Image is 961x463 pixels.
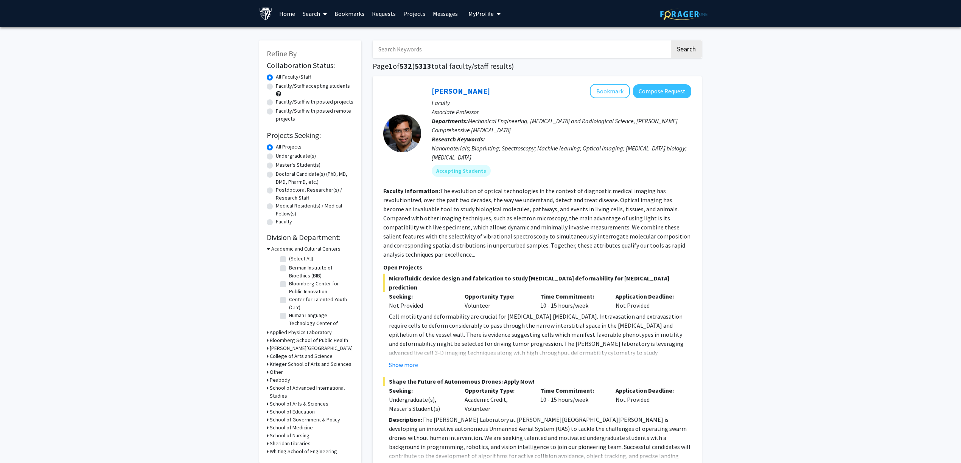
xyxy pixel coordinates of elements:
[389,301,453,310] div: Not Provided
[267,49,297,58] span: Refine By
[267,233,354,242] h2: Division & Department:
[276,186,354,202] label: Postdoctoral Researcher(s) / Research Staff
[429,0,462,27] a: Messages
[331,0,368,27] a: Bookmarks
[400,0,429,27] a: Projects
[383,187,690,258] fg-read-more: The evolution of optical technologies in the context of diagnostic medical imaging has revolution...
[270,432,309,440] h3: School of Nursing
[270,352,333,360] h3: College of Arts and Science
[459,292,535,310] div: Volunteer
[289,264,352,280] label: Berman Institute of Bioethics (BIB)
[383,274,691,292] span: Microfluidic device design and fabrication to study [MEDICAL_DATA] deformability for [MEDICAL_DAT...
[610,386,686,413] div: Not Provided
[271,245,341,253] h3: Academic and Cultural Centers
[267,131,354,140] h2: Projects Seeking:
[276,107,354,123] label: Faculty/Staff with posted remote projects
[465,292,529,301] p: Opportunity Type:
[633,84,691,98] button: Compose Request to Ishan Barman
[535,292,610,310] div: 10 - 15 hours/week
[468,10,494,17] span: My Profile
[373,40,670,58] input: Search Keywords
[276,98,353,106] label: Faculty/Staff with posted projects
[383,263,691,272] p: Open Projects
[616,292,680,301] p: Application Deadline:
[540,386,605,395] p: Time Commitment:
[389,61,393,71] span: 1
[6,429,32,457] iframe: Chat
[276,161,320,169] label: Master's Student(s)
[276,82,350,90] label: Faculty/Staff accepting students
[270,384,354,400] h3: School of Advanced International Studies
[270,400,328,408] h3: School of Arts & Sciences
[270,328,332,336] h3: Applied Physics Laboratory
[432,144,691,162] div: Nanomaterials; Bioprinting; Spectroscopy; Machine learning; Optical imaging; [MEDICAL_DATA] biolo...
[368,0,400,27] a: Requests
[671,40,702,58] button: Search
[270,424,313,432] h3: School of Medicine
[432,165,491,177] mat-chip: Accepting Students
[289,280,352,296] label: Bloomberg Center for Public Innovation
[276,143,302,151] label: All Projects
[270,408,315,416] h3: School of Education
[270,360,351,368] h3: Krieger School of Arts and Sciences
[299,0,331,27] a: Search
[465,386,529,395] p: Opportunity Type:
[276,218,292,226] label: Faculty
[276,73,311,81] label: All Faculty/Staff
[389,386,453,395] p: Seeking:
[432,98,691,107] p: Faculty
[432,135,485,143] b: Research Keywords:
[389,312,691,366] p: Cell motility and deformability are crucial for [MEDICAL_DATA] [MEDICAL_DATA]. Intravasation and ...
[660,8,708,20] img: ForagerOne Logo
[415,61,431,71] span: 5313
[540,292,605,301] p: Time Commitment:
[276,170,354,186] label: Doctoral Candidate(s) (PhD, MD, DMD, PharmD, etc.)
[270,416,340,424] h3: School of Government & Policy
[389,416,422,423] strong: Description:
[389,360,418,369] button: Show more
[276,152,316,160] label: Undergraduate(s)
[459,386,535,413] div: Academic Credit, Volunteer
[432,86,490,96] a: [PERSON_NAME]
[276,202,354,218] label: Medical Resident(s) / Medical Fellow(s)
[270,336,348,344] h3: Bloomberg School of Public Health
[432,117,468,125] b: Departments:
[383,377,691,386] span: Shape the Future of Autonomous Drones: Apply Now!
[389,292,453,301] p: Seeking:
[289,255,313,263] label: (Select All)
[270,448,337,455] h3: Whiting School of Engineering
[432,117,678,134] span: Mechanical Engineering, [MEDICAL_DATA] and Radiological Science, [PERSON_NAME] Comprehensive [MED...
[267,61,354,70] h2: Collaboration Status:
[432,107,691,116] p: Associate Professor
[610,292,686,310] div: Not Provided
[270,440,311,448] h3: Sheridan Libraries
[289,311,352,335] label: Human Language Technology Center of Excellence (HLTCOE)
[270,376,290,384] h3: Peabody
[590,84,630,98] button: Add Ishan Barman to Bookmarks
[270,344,353,352] h3: [PERSON_NAME][GEOGRAPHIC_DATA]
[389,395,453,413] div: Undergraduate(s), Master's Student(s)
[289,296,352,311] label: Center for Talented Youth (CTY)
[270,368,283,376] h3: Other
[400,61,412,71] span: 532
[383,187,440,195] b: Faculty Information:
[259,7,272,20] img: Johns Hopkins University Logo
[535,386,610,413] div: 10 - 15 hours/week
[275,0,299,27] a: Home
[373,62,702,71] h1: Page of ( total faculty/staff results)
[616,386,680,395] p: Application Deadline:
